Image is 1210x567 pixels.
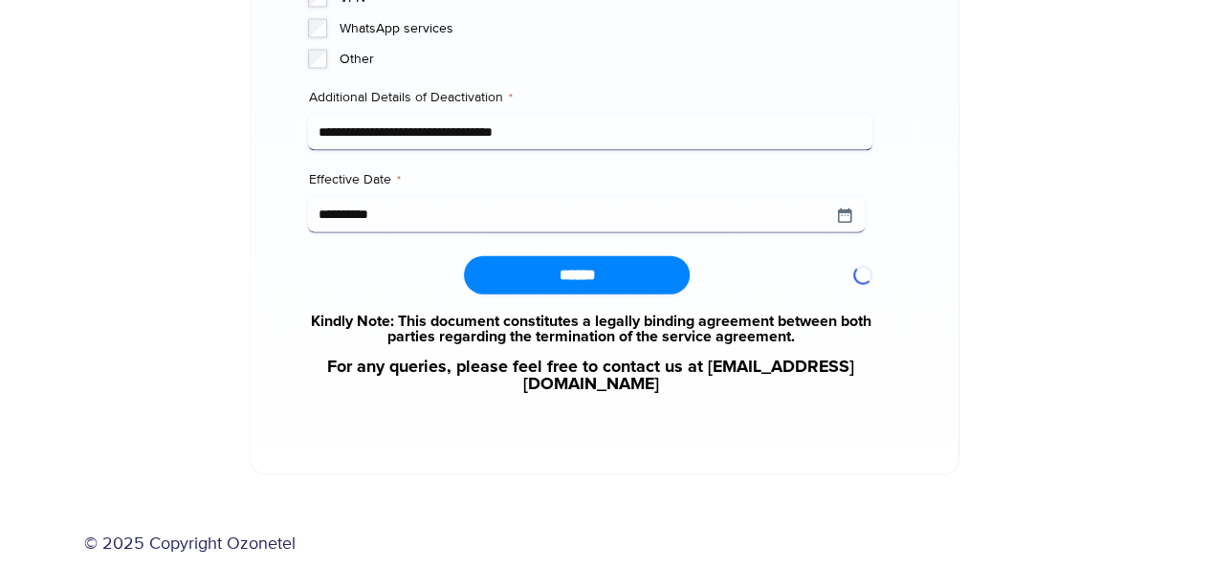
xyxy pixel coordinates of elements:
a: © 2025 Copyright Ozonetel [84,532,296,557]
a: Kindly Note: This document constitutes a legally binding agreement between both parties regarding... [308,314,872,344]
label: Other [339,50,872,69]
label: Additional Details of Deactivation [308,88,872,107]
a: For any queries, please feel free to contact us at [EMAIL_ADDRESS][DOMAIN_NAME] [308,359,872,393]
label: Effective Date [308,170,872,189]
label: WhatsApp services [339,19,872,38]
